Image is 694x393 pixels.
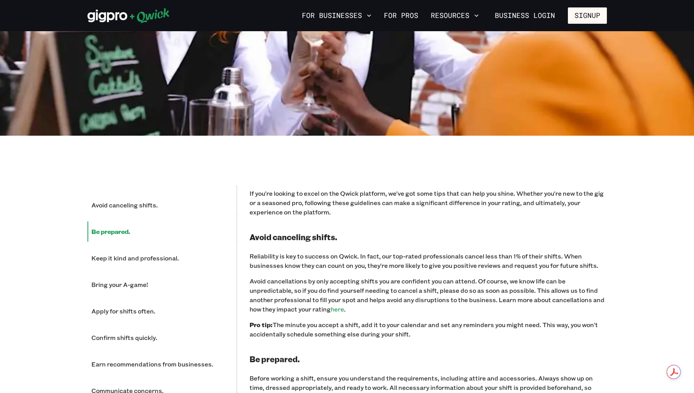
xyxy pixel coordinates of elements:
[87,274,224,295] li: Bring your A-game!
[195,374,500,393] iframe: Netlify Drawer
[568,7,607,24] button: Signup
[250,354,300,364] b: Be prepared.
[250,189,607,217] p: If you're looking to excel on the Qwick platform, we've got some tips that can help you shine. Wh...
[250,276,607,314] p: Avoid cancellations by only accepting shifts you are confident you can attend. Of course, we know...
[87,221,224,242] li: Be prepared.
[87,248,224,268] li: Keep it kind and professional.
[87,327,224,348] li: Confirm shifts quickly.
[381,9,421,22] a: For Pros
[87,354,224,374] li: Earn recommendations from businesses.
[87,301,224,321] li: Apply for shifts often.
[250,320,273,329] b: Pro tip:
[250,320,607,339] p: The minute you accept a shift, add it to your calendar and set any reminders you might need. This...
[299,9,375,22] button: For Businesses
[250,232,337,242] b: Avoid canceling shifts.
[428,9,482,22] button: Resources
[331,305,344,313] a: here
[250,251,607,270] p: Reliability is key to success on Qwick. In fact, our top-rated professionals cancel less than 1% ...
[488,7,562,24] a: Business Login
[87,195,224,215] li: Avoid canceling shifts.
